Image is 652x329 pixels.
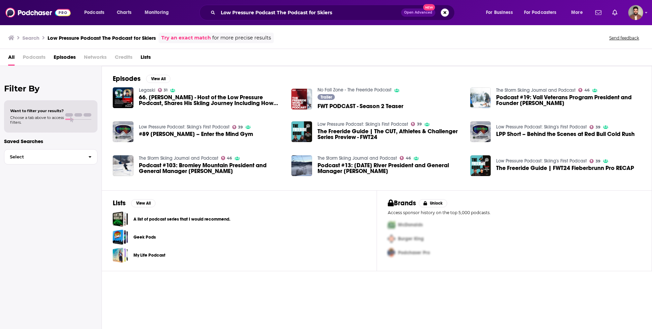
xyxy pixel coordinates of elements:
[54,52,76,66] a: Episodes
[113,155,133,176] img: Podcast #103: Bromley Mountain President and General Manager Bill Cairns
[400,156,411,160] a: 46
[590,125,600,129] a: 39
[113,199,156,207] a: ListsView All
[139,87,155,93] a: Legaski
[145,8,169,17] span: Monitoring
[139,131,253,137] a: #89 Chris Logan – Enter the Mind Gym
[318,155,397,161] a: The Storm Skiing Journal and Podcast
[628,5,643,20] span: Logged in as calmonaghan
[227,157,232,160] span: 46
[113,211,128,227] a: A list of podcast series that I would recommend.
[8,52,15,66] a: All
[10,115,64,125] span: Choose a tab above to access filters.
[385,218,398,232] img: First Pro Logo
[113,121,133,142] img: #89 Chris Logan – Enter the Mind Gym
[161,34,211,42] a: Try an exact match
[318,87,392,93] a: No Fall Zone - The Freeride Podcast
[481,7,521,18] button: open menu
[10,108,64,113] span: Want to filter your results?
[139,162,284,174] span: Podcast #103: Bromley Mountain President and General Manager [PERSON_NAME]
[628,5,643,20] img: User Profile
[4,84,97,93] h2: Filter By
[524,8,557,17] span: For Podcasters
[133,233,156,241] a: Geek Pods
[291,155,312,176] a: Podcast #13: Sunday River President and General Manager Dana Bullen
[158,88,168,92] a: 31
[520,7,566,18] button: open menu
[566,7,591,18] button: open menu
[496,131,635,137] a: LPP Short – Behind the Scenes at Red Bull Cold Rush
[291,89,312,109] img: FWT PODCAST - Season 2 Teaser
[470,87,491,108] img: Podcast #19: Vail Veterans Program President and Founder Cheryl Jensen
[164,89,167,92] span: 31
[212,34,271,42] span: for more precise results
[133,215,230,223] a: A list of podcast series that I would recommend.
[113,247,128,263] a: My Life Podcast
[4,138,97,144] p: Saved Searches
[113,74,141,83] h2: Episodes
[139,94,284,106] span: 66. [PERSON_NAME] - Host of the Low Pressure Podcast, Shares His Skiing Journey Including How He’...
[584,89,590,92] span: 46
[385,246,398,260] img: Third Pro Logo
[238,126,243,129] span: 39
[139,131,253,137] span: #89 [PERSON_NAME] – Enter the Mind Gym
[593,7,604,18] a: Show notifications dropdown
[496,87,576,93] a: The Storm Skiing Journal and Podcast
[318,103,403,109] a: FWT PODCAST - Season 2 Teaser
[596,126,600,129] span: 39
[417,123,422,126] span: 39
[318,128,462,140] a: The Freeride Guide | The CUT, Athletes & Challenger Series Preview - FWT24
[232,125,243,129] a: 39
[139,155,218,161] a: The Storm Skiing Journal and Podcast
[470,155,491,176] img: The Freeride Guide | FWT24 Fieberbrunn Pro RECAP
[221,156,232,160] a: 46
[113,229,128,245] a: Geek Pods
[607,35,641,41] button: Send feedback
[113,74,170,83] a: EpisodesView All
[401,8,435,17] button: Open AdvancedNew
[291,121,312,142] img: The Freeride Guide | The CUT, Athletes & Challenger Series Preview - FWT24
[578,88,590,92] a: 46
[139,124,230,130] a: Low Pressure Podcast: Skiing's First Podcast
[112,7,135,18] a: Charts
[139,94,284,106] a: 66. Mark Warner - Host of the Low Pressure Podcast, Shares His Skiing Journey Including How He’s ...
[146,75,170,83] button: View All
[23,52,46,66] span: Podcasts
[419,199,448,207] button: Unlock
[321,95,332,99] span: Trailer
[139,162,284,174] a: Podcast #103: Bromley Mountain President and General Manager Bill Cairns
[486,8,513,17] span: For Business
[398,222,423,228] span: McDonalds
[610,7,620,18] a: Show notifications dropdown
[113,87,133,108] img: 66. Mark Warner - Host of the Low Pressure Podcast, Shares His Skiing Journey Including How He’s ...
[470,121,491,142] img: LPP Short – Behind the Scenes at Red Bull Cold Rush
[398,250,430,256] span: Podchaser Pro
[496,165,634,171] a: The Freeride Guide | FWT24 Fieberbrunn Pro RECAP
[113,199,126,207] h2: Lists
[388,210,641,215] p: Access sponsor history on the top 5,000 podcasts.
[206,5,461,20] div: Search podcasts, credits, & more...
[4,149,97,164] button: Select
[404,11,432,14] span: Open Advanced
[84,52,107,66] span: Networks
[318,121,408,127] a: Low Pressure Podcast: Skiing's First Podcast
[79,7,113,18] button: open menu
[423,4,435,11] span: New
[398,236,424,242] span: Burger King
[141,52,151,66] a: Lists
